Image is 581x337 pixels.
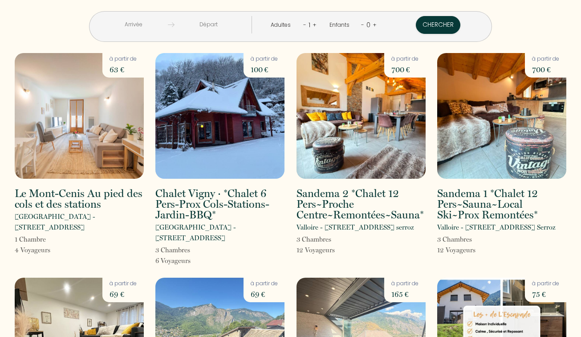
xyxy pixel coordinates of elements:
[391,288,418,300] p: 165 €
[251,288,278,300] p: 69 €
[469,235,472,243] span: s
[110,55,137,63] p: à partir de
[532,55,559,63] p: à partir de
[15,245,50,255] p: 4 Voyageur
[391,279,418,288] p: à partir de
[187,246,190,254] span: s
[306,18,313,32] div: 1
[271,21,294,29] div: Adultes
[297,188,426,220] h2: Sandema 2 *Chalet 12 Pers~Proche Centre~Remontées~Sauna*
[361,21,364,29] a: -
[155,255,191,266] p: 6 Voyageur
[297,234,335,245] p: 3 Chambre
[251,55,278,63] p: à partir de
[303,21,306,29] a: -
[313,21,317,29] a: +
[155,245,191,255] p: 3 Chambre
[175,16,243,33] input: Départ
[155,53,284,179] img: rental-image
[437,188,566,220] h2: Sandema 1 *Chalet 12 Pers~Sauna~Local Ski~Prox Remontées*
[297,53,426,179] img: rental-image
[437,222,556,233] p: Valloire - [STREET_ADDRESS] Serroz
[155,222,284,243] p: [GEOGRAPHIC_DATA] - [STREET_ADDRESS]
[168,21,175,28] img: guests
[251,279,278,288] p: à partir de
[532,288,559,300] p: 75 €
[329,235,331,243] span: s
[188,257,191,265] span: s
[15,234,50,245] p: 1 Chambre
[48,246,50,254] span: s
[15,53,144,179] img: rental-image
[332,246,335,254] span: s
[251,63,278,76] p: 100 €
[297,222,414,233] p: Valloire - [STREET_ADDRESS] serroz
[15,188,144,210] h2: Le Mont-Cenis Au pied des cols et des stations
[437,234,475,245] p: 3 Chambre
[373,21,377,29] a: +
[391,63,418,76] p: 700 €
[110,63,137,76] p: 63 €
[100,16,168,33] input: Arrivée
[110,279,137,288] p: à partir de
[473,246,475,254] span: s
[416,16,460,34] button: Chercher
[329,21,353,29] div: Enfants
[437,53,566,179] img: rental-image
[110,288,137,300] p: 69 €
[15,211,144,233] p: [GEOGRAPHIC_DATA] - [STREET_ADDRESS]
[364,18,373,32] div: 0
[532,279,559,288] p: à partir de
[391,55,418,63] p: à partir de
[532,63,559,76] p: 700 €
[437,245,475,255] p: 12 Voyageur
[155,188,284,220] h2: Chalet Vigny · *Chalet 6 Pers-Prox Cols-Stations-Jardin-BBQ*
[297,245,335,255] p: 12 Voyageur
